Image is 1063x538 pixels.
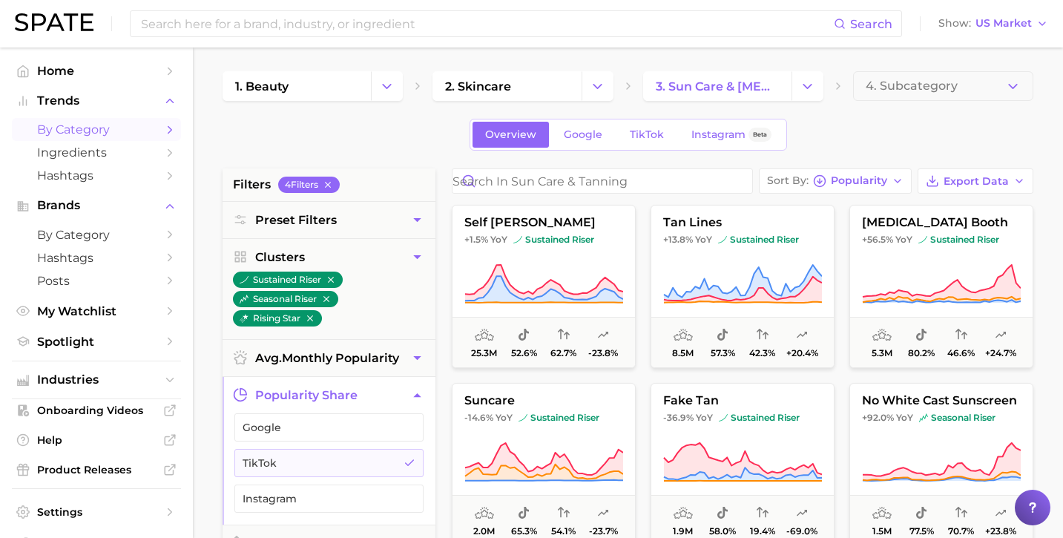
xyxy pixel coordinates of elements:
button: Clusters [223,239,435,275]
button: [MEDICAL_DATA] booth+56.5% YoYsustained risersustained riser5.3m80.2%46.6%+24.7% [849,205,1033,368]
a: by Category [12,223,181,246]
a: Posts [12,269,181,292]
span: Instagram [691,128,746,141]
span: +20.4% [786,348,818,358]
button: sustained riser [233,272,343,288]
span: Google [243,421,392,433]
span: average monthly popularity: Medium Popularity [872,505,892,522]
span: 2. skincare [445,79,511,94]
a: Hashtags [12,164,181,187]
span: 1.5m [872,526,892,537]
a: 3. sun care & [MEDICAL_DATA] [643,71,792,101]
button: self [PERSON_NAME]+1.5% YoYsustained risersustained riser25.3m52.6%62.7%-23.8% [452,205,636,368]
a: InstagramBeta [679,122,784,148]
a: My Watchlist [12,300,181,323]
button: popularity share [223,377,435,413]
span: 52.6% [511,348,537,358]
img: seasonal riser [240,295,249,304]
span: popularity convergence: High Convergence [558,327,570,344]
img: sustained riser [240,275,249,284]
span: popularity share: TikTok [717,505,728,522]
button: seasonal riser [233,291,338,307]
span: popularity predicted growth: Likely [995,505,1007,522]
span: 70.7% [948,526,974,537]
button: Change Category [792,71,823,101]
span: 62.7% [550,348,576,358]
span: Brands [37,199,156,212]
span: YoY [490,234,507,246]
span: suncare [452,394,635,407]
a: Overview [473,122,549,148]
button: rising star [233,310,322,327]
a: Home [12,59,181,82]
span: 1. beauty [235,79,289,94]
a: 2. skincare [432,71,581,101]
button: Trends [12,90,181,112]
span: YoY [496,412,513,424]
span: by Category [37,228,156,242]
span: popularity share: TikTok [518,327,530,344]
span: 54.1% [551,526,576,537]
a: by Category [12,118,181,141]
span: Google [564,128,602,141]
a: Onboarding Videos [12,399,181,421]
button: Preset Filters [223,202,435,238]
span: popularity share: TikTok [915,505,927,522]
span: sustained riser [918,234,999,246]
span: average monthly popularity: Medium Popularity [475,505,494,522]
span: sustained riser [718,234,799,246]
span: popularity convergence: High Convergence [955,505,967,522]
span: sustained riser [519,412,599,424]
a: Google [551,122,615,148]
span: 25.3m [471,348,497,358]
img: seasonal riser [919,413,928,422]
img: rising star [240,314,249,323]
button: 4Filters [278,177,340,193]
span: popularity predicted growth: Likely [995,327,1007,344]
span: tan lines [651,216,834,229]
span: Spotlight [37,335,156,349]
button: Export Data [918,168,1033,194]
span: 3. sun care & [MEDICAL_DATA] [656,79,779,94]
span: fake tan [651,394,834,407]
span: -23.7% [589,526,618,537]
span: popularity predicted growth: Very Unlikely [597,327,609,344]
span: average monthly popularity: High Popularity [674,327,693,344]
a: Settings [12,501,181,523]
img: sustained riser [719,413,728,422]
a: Spotlight [12,330,181,353]
span: 42.3% [749,348,775,358]
a: Help [12,429,181,451]
img: sustained riser [918,235,927,244]
span: average monthly popularity: High Popularity [872,327,892,344]
span: popularity convergence: Medium Convergence [757,327,769,344]
span: Posts [37,274,156,288]
span: Preset Filters [255,213,337,227]
span: 57.3% [711,348,735,358]
span: +92.0% [862,412,894,423]
abbr: average [255,351,282,365]
button: 4. Subcategory [853,71,1033,101]
span: 77.5% [909,526,934,537]
span: Sort By [767,177,809,185]
a: Product Releases [12,459,181,481]
span: popularity predicted growth: Likely [796,327,808,344]
span: Home [37,64,156,78]
span: Beta [753,128,767,141]
span: 4. Subcategory [866,79,958,93]
span: Show [938,19,971,27]
span: Overview [485,128,536,141]
button: Sort ByPopularity [759,168,912,194]
input: Search here for a brand, industry, or ingredient [139,11,834,36]
span: average monthly popularity: Very High Popularity [475,327,494,344]
span: My Watchlist [37,304,156,318]
a: Ingredients [12,141,181,164]
span: -69.0% [786,526,817,537]
span: sustained riser [513,234,594,246]
button: Brands [12,194,181,217]
span: sustained riser [719,412,800,424]
span: Popularity [831,177,887,185]
span: 2.0m [473,526,495,537]
span: 65.3% [511,526,537,537]
span: +1.5% [464,234,488,245]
